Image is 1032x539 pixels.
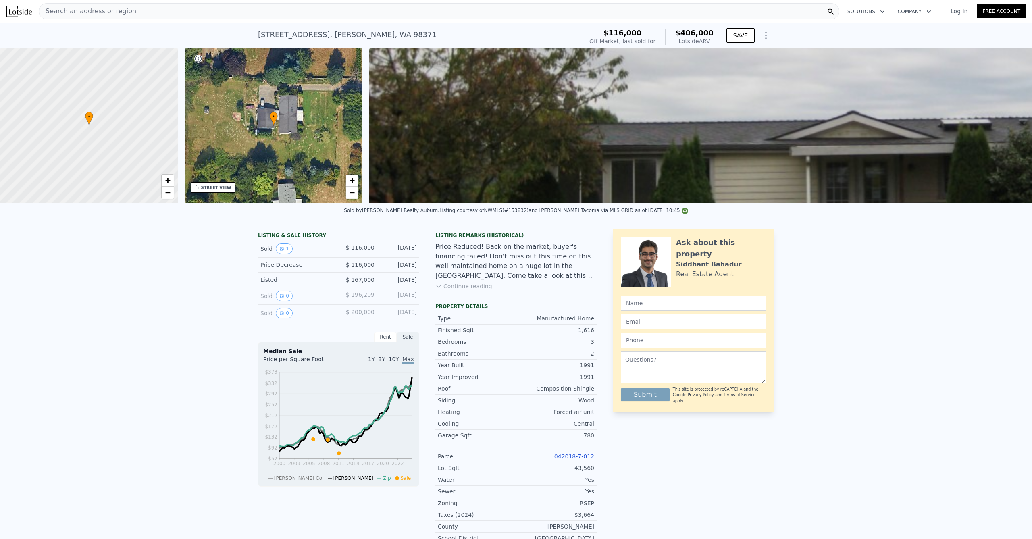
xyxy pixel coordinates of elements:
a: Free Account [977,4,1026,18]
tspan: 2008 [318,461,330,466]
div: Rent [374,332,397,342]
span: • [270,113,278,120]
tspan: $373 [265,369,277,375]
button: Company [891,4,938,19]
span: $ 116,000 [346,244,375,251]
span: − [350,187,355,198]
div: LISTING & SALE HISTORY [258,232,419,240]
span: Search an address or region [39,6,136,16]
span: − [165,187,170,198]
button: Solutions [841,4,891,19]
div: 43,560 [516,464,594,472]
div: 1991 [516,373,594,381]
tspan: $52 [268,456,277,462]
div: STREET VIEW [201,185,231,191]
div: [DATE] [381,243,417,254]
span: $ 200,000 [346,309,375,315]
div: Sold [260,291,332,301]
div: Garage Sqft [438,431,516,439]
div: Water [438,476,516,484]
span: [PERSON_NAME] Co. [274,475,324,481]
div: Type [438,314,516,323]
span: $ 196,209 [346,291,375,298]
img: Lotside [6,6,32,17]
tspan: $132 [265,434,277,440]
div: [DATE] [381,291,417,301]
div: Bedrooms [438,338,516,346]
tspan: 2000 [273,461,286,466]
span: Zip [383,475,391,481]
img: NWMLS Logo [682,208,688,214]
div: [STREET_ADDRESS] , [PERSON_NAME] , WA 98371 [258,29,437,40]
div: Lot Sqft [438,464,516,472]
div: Year Built [438,361,516,369]
span: $ 167,000 [346,277,375,283]
tspan: 2005 [303,461,315,466]
div: Sold [260,308,332,318]
div: Siding [438,396,516,404]
tspan: 2011 [332,461,345,466]
div: Price Reduced! Back on the market, buyer's financing failed! Don't miss out this time on this wel... [435,242,597,281]
a: Zoom in [162,175,174,187]
div: Price per Square Foot [263,355,339,368]
input: Phone [621,333,766,348]
div: 1991 [516,361,594,369]
div: Real Estate Agent [676,269,734,279]
div: Forced air unit [516,408,594,416]
span: 3Y [378,356,385,362]
div: Finished Sqft [438,326,516,334]
a: Zoom in [346,175,358,187]
div: Property details [435,303,597,310]
button: View historical data [276,308,293,318]
div: Listing Remarks (Historical) [435,232,597,239]
a: Privacy Policy [688,393,714,397]
div: Price Decrease [260,261,332,269]
div: RSEP [516,499,594,507]
a: Terms of Service [724,393,755,397]
div: • [85,112,93,126]
span: Max [402,356,414,364]
div: 780 [516,431,594,439]
div: Cooling [438,420,516,428]
div: Ask about this property [676,237,766,260]
span: [PERSON_NAME] [333,475,374,481]
div: Zoning [438,499,516,507]
button: View historical data [276,291,293,301]
div: [DATE] [381,308,417,318]
button: SAVE [726,28,755,43]
div: Sold by [PERSON_NAME] Realty Auburn . [344,208,439,213]
div: Wood [516,396,594,404]
tspan: $172 [265,424,277,429]
div: Roof [438,385,516,393]
div: Manufactured Home [516,314,594,323]
button: Submit [621,388,670,401]
span: • [85,113,93,120]
div: Off Market, last sold for [589,37,655,45]
span: + [350,175,355,185]
div: County [438,522,516,531]
div: Listing courtesy of NWMLS (#153832) and [PERSON_NAME] Tacoma via MLS GRID as of [DATE] 10:45 [439,208,688,213]
span: + [165,175,170,185]
div: Median Sale [263,347,414,355]
tspan: 2014 [347,461,360,466]
div: Lotside ARV [675,37,714,45]
tspan: $332 [265,381,277,386]
div: Siddhant Bahadur [676,260,742,269]
div: Listed [260,276,332,284]
a: Zoom out [346,187,358,199]
div: $3,664 [516,511,594,519]
button: Show Options [758,27,774,44]
a: Zoom out [162,187,174,199]
div: Parcel [438,452,516,460]
input: Email [621,314,766,329]
div: [DATE] [381,261,417,269]
div: • [270,112,278,126]
div: Sewer [438,487,516,495]
span: $406,000 [675,29,714,37]
button: Continue reading [435,282,492,290]
div: [DATE] [381,276,417,284]
tspan: $252 [265,402,277,408]
span: $116,000 [603,29,642,37]
div: 1,616 [516,326,594,334]
a: 042018-7-012 [554,453,594,460]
